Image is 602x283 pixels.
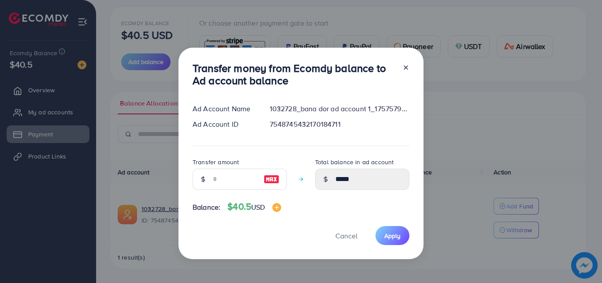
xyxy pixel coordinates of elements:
[227,201,281,212] h4: $40.5
[186,104,263,114] div: Ad Account Name
[251,202,265,212] span: USD
[193,202,220,212] span: Balance:
[315,158,394,166] label: Total balance in ad account
[335,231,357,241] span: Cancel
[375,226,409,245] button: Apply
[264,174,279,185] img: image
[324,226,368,245] button: Cancel
[186,119,263,129] div: Ad Account ID
[263,119,416,129] div: 7548745432170184711
[193,62,395,87] h3: Transfer money from Ecomdy balance to Ad account balance
[272,203,281,212] img: image
[263,104,416,114] div: 1032728_bana dor ad account 1_1757579407255
[193,158,239,166] label: Transfer amount
[384,231,401,240] span: Apply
